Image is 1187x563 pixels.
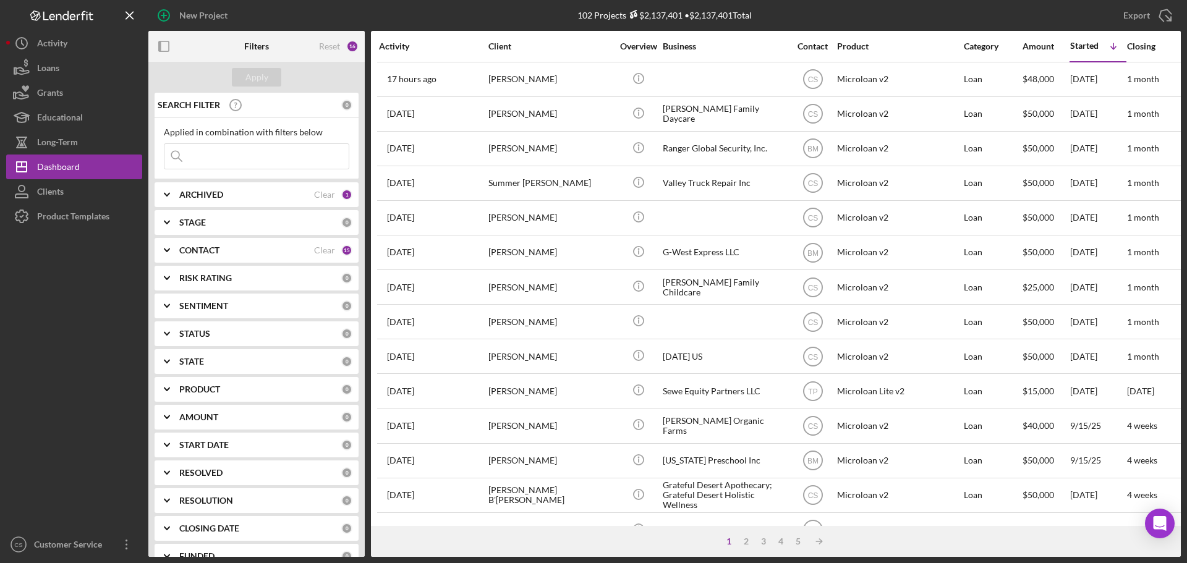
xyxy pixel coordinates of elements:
[964,514,1021,546] div: Loan
[387,247,414,257] time: 2025-09-29 21:00
[341,439,352,451] div: 0
[488,375,612,407] div: [PERSON_NAME]
[179,551,215,561] b: FUNDED
[1070,98,1126,130] div: [DATE]
[341,99,352,111] div: 0
[488,132,612,165] div: [PERSON_NAME]
[837,409,961,442] div: Microloan v2
[837,375,961,407] div: Microloan Lite v2
[1127,489,1157,500] time: 4 weeks
[387,178,414,188] time: 2025-09-26 18:41
[964,444,1021,477] div: Loan
[341,523,352,534] div: 0
[837,271,961,303] div: Microloan v2
[148,3,240,28] button: New Project
[6,56,142,80] a: Loans
[341,273,352,284] div: 0
[1070,305,1126,338] div: [DATE]
[341,551,352,562] div: 0
[14,541,22,548] text: CS
[807,110,818,119] text: CS
[488,271,612,303] div: [PERSON_NAME]
[837,514,961,546] div: Microloan v2
[964,41,1021,51] div: Category
[179,468,223,478] b: RESOLVED
[837,444,961,477] div: Microloan v2
[1023,247,1054,257] span: $50,000
[1123,3,1150,28] div: Export
[488,63,612,96] div: [PERSON_NAME]
[1023,420,1054,431] span: $40,000
[387,386,414,396] time: 2025-09-19 00:30
[807,422,818,431] text: CS
[1127,316,1159,327] time: 1 month
[807,145,819,153] text: BM
[1127,143,1159,153] time: 1 month
[663,236,786,269] div: G-West Express LLC
[1127,351,1159,362] time: 1 month
[837,41,961,51] div: Product
[179,412,218,422] b: AMOUNT
[789,41,836,51] div: Contact
[1070,271,1126,303] div: [DATE]
[341,356,352,367] div: 0
[1127,74,1159,84] time: 1 month
[807,283,818,292] text: CS
[1070,41,1099,51] div: Started
[1145,509,1175,538] div: Open Intercom Messenger
[387,143,414,153] time: 2025-09-29 19:11
[1023,74,1054,84] span: $48,000
[577,10,752,20] div: 102 Projects • $2,137,401 Total
[964,409,1021,442] div: Loan
[1070,514,1126,546] div: [DATE]
[6,155,142,179] a: Dashboard
[387,352,414,362] time: 2025-09-17 20:11
[387,421,414,431] time: 2025-09-15 03:26
[314,190,335,200] div: Clear
[1023,177,1054,188] span: $50,000
[31,532,111,560] div: Customer Service
[1070,340,1126,373] div: [DATE]
[1070,132,1126,165] div: [DATE]
[232,68,281,87] button: Apply
[6,179,142,204] button: Clients
[6,80,142,105] button: Grants
[615,41,662,51] div: Overview
[837,132,961,165] div: Microloan v2
[964,479,1021,512] div: Loan
[1023,524,1054,535] span: $50,000
[837,167,961,200] div: Microloan v2
[341,217,352,228] div: 0
[837,201,961,234] div: Microloan v2
[387,455,414,465] time: 2025-09-16 20:51
[663,479,786,512] div: Grateful Desert Apothecary; Grateful Desert Holistic Wellness
[179,218,206,227] b: STAGE
[964,98,1021,130] div: Loan
[1023,316,1054,327] span: $50,000
[1127,177,1159,188] time: 1 month
[37,56,59,83] div: Loans
[1023,41,1069,51] div: Amount
[179,523,239,533] b: CLOSING DATE
[179,329,210,339] b: STATUS
[341,412,352,423] div: 0
[341,300,352,311] div: 0
[488,201,612,234] div: [PERSON_NAME]
[488,236,612,269] div: [PERSON_NAME]
[488,41,612,51] div: Client
[179,273,232,283] b: RISK RATING
[346,40,359,53] div: 16
[1070,236,1126,269] div: [DATE]
[488,98,612,130] div: [PERSON_NAME]
[964,340,1021,373] div: Loan
[807,318,818,326] text: CS
[1023,351,1054,362] span: $50,000
[158,100,220,110] b: SEARCH FILTER
[341,189,352,200] div: 1
[964,236,1021,269] div: Loan
[1070,167,1126,200] div: [DATE]
[1127,420,1157,431] time: 4 weeks
[37,130,78,158] div: Long-Term
[387,109,414,119] time: 2025-09-29 20:00
[387,282,414,292] time: 2025-09-24 19:34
